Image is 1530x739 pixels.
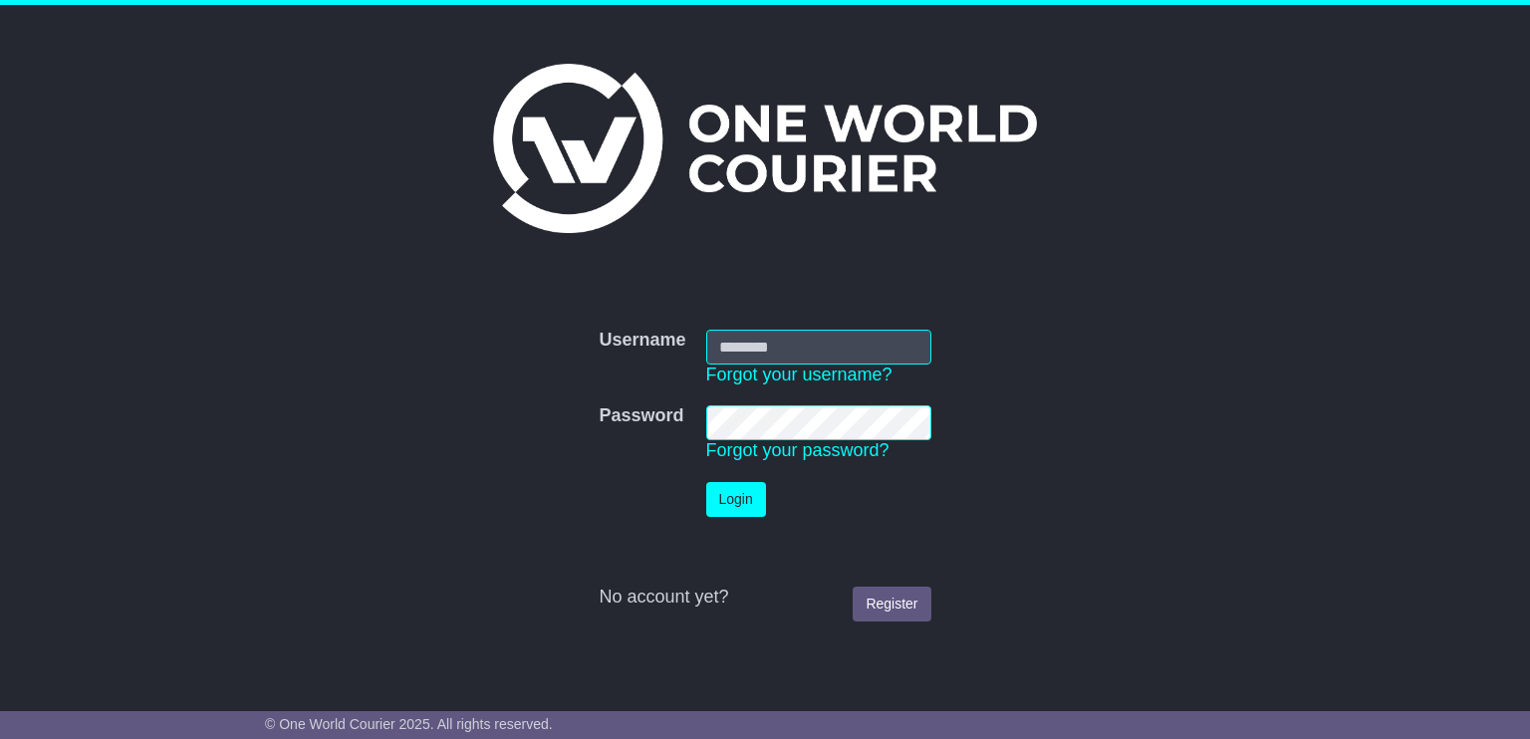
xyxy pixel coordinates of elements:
[853,587,930,621] a: Register
[706,440,890,460] a: Forgot your password?
[599,330,685,352] label: Username
[493,64,1037,233] img: One World
[265,716,553,732] span: © One World Courier 2025. All rights reserved.
[706,482,766,517] button: Login
[706,365,892,384] a: Forgot your username?
[599,405,683,427] label: Password
[599,587,930,609] div: No account yet?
